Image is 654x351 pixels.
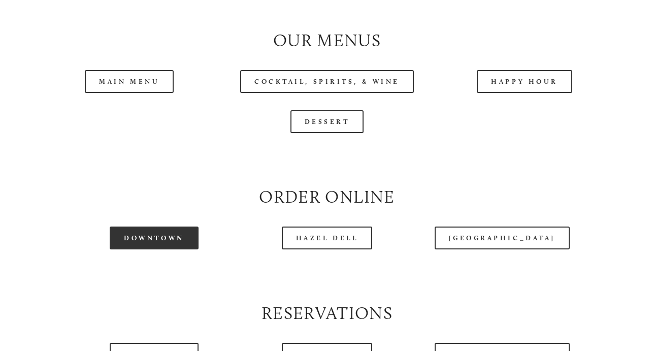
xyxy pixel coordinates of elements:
[39,185,614,209] h2: Order Online
[110,227,198,249] a: Downtown
[240,70,414,93] a: Cocktail, Spirits, & Wine
[290,110,364,133] a: Dessert
[477,70,572,93] a: Happy Hour
[85,70,174,93] a: Main Menu
[435,227,570,249] a: [GEOGRAPHIC_DATA]
[39,301,614,326] h2: Reservations
[282,227,373,249] a: Hazel Dell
